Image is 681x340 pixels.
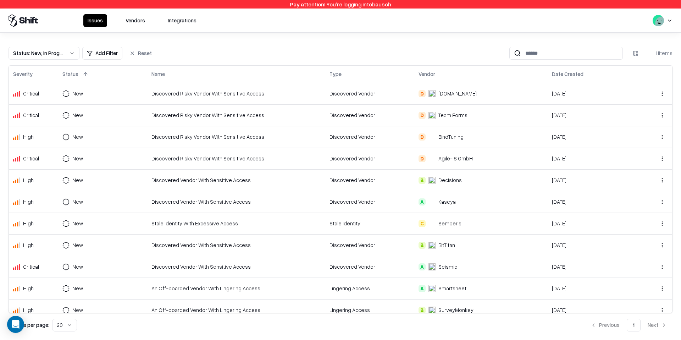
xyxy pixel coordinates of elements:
[552,306,632,314] div: [DATE]
[627,319,641,331] button: 1
[330,111,410,119] div: Discovered Vendor
[585,319,672,331] nav: pagination
[438,285,466,292] div: Smartsheet
[552,285,632,292] div: [DATE]
[552,220,632,227] div: [DATE]
[151,133,321,141] div: Discovered Risky Vendor With Sensitive Access
[72,241,83,249] div: New
[428,155,436,162] img: Agile-IS GmbH
[552,133,632,141] div: [DATE]
[151,111,321,119] div: Discovered Risky Vendor With Sensitive Access
[62,87,96,100] button: New
[419,307,426,314] div: B
[62,304,96,317] button: New
[552,111,632,119] div: [DATE]
[62,131,96,143] button: New
[72,306,83,314] div: New
[151,241,321,249] div: Discovered Vendor With Sensitive Access
[438,155,473,162] div: Agile-IS GmbH
[330,70,342,78] div: Type
[72,133,83,141] div: New
[62,196,96,208] button: New
[62,152,96,165] button: New
[23,176,34,184] div: High
[419,220,426,227] div: C
[23,263,39,270] div: Critical
[330,155,410,162] div: Discovered Vendor
[419,70,435,78] div: Vendor
[23,220,34,227] div: High
[151,198,321,205] div: Discovered Vendor With Sensitive Access
[438,90,477,97] div: [DOMAIN_NAME]
[9,321,49,329] p: Results per page:
[438,241,455,249] div: BitTitan
[552,90,632,97] div: [DATE]
[62,239,96,252] button: New
[438,176,462,184] div: Decisions
[151,306,321,314] div: An Off-boarded Vendor With Lingering Access
[13,49,63,57] div: Status : New, In Progress
[428,198,436,205] img: Kaseya
[330,198,410,205] div: Discovered Vendor
[438,306,474,314] div: SurveyMonkey
[62,109,96,122] button: New
[72,220,83,227] div: New
[428,133,436,141] img: BindTuning
[151,285,321,292] div: An Off-boarded Vendor With Lingering Access
[121,14,149,27] button: Vendors
[72,90,83,97] div: New
[330,220,410,227] div: Stale Identity
[151,176,321,184] div: Discovered Vendor With Sensitive Access
[72,285,83,292] div: New
[72,198,83,205] div: New
[419,285,426,292] div: A
[428,242,436,249] img: BitTitan
[72,263,83,270] div: New
[23,133,34,141] div: High
[62,70,78,78] div: Status
[23,90,39,97] div: Critical
[7,316,24,333] div: Open Intercom Messenger
[23,241,34,249] div: High
[125,47,156,60] button: Reset
[438,220,461,227] div: Semperis
[330,176,410,184] div: Discovered Vendor
[419,263,426,270] div: A
[428,112,436,119] img: Team Forms
[419,242,426,249] div: B
[428,263,436,270] img: Seismic
[23,155,39,162] div: Critical
[72,111,83,119] div: New
[419,177,426,184] div: B
[428,307,436,314] img: SurveyMonkey
[23,198,34,205] div: High
[62,217,96,230] button: New
[72,176,83,184] div: New
[62,174,96,187] button: New
[151,220,321,227] div: Stale Identity With Excessive Access
[151,155,321,162] div: Discovered Risky Vendor With Sensitive Access
[330,306,410,314] div: Lingering Access
[82,47,122,60] button: Add Filter
[151,90,321,97] div: Discovered Risky Vendor With Sensitive Access
[23,306,34,314] div: High
[428,90,436,97] img: Draw.io
[62,282,96,295] button: New
[419,155,426,162] div: D
[438,263,457,270] div: Seismic
[13,70,33,78] div: Severity
[151,70,165,78] div: Name
[164,14,201,27] button: Integrations
[438,133,464,141] div: BindTuning
[428,285,436,292] img: Smartsheet
[438,111,467,119] div: Team Forms
[419,90,426,97] div: D
[552,241,632,249] div: [DATE]
[330,241,410,249] div: Discovered Vendor
[23,285,34,292] div: High
[438,198,456,205] div: Kaseya
[62,261,96,273] button: New
[419,198,426,205] div: A
[552,198,632,205] div: [DATE]
[644,49,672,57] div: 11 items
